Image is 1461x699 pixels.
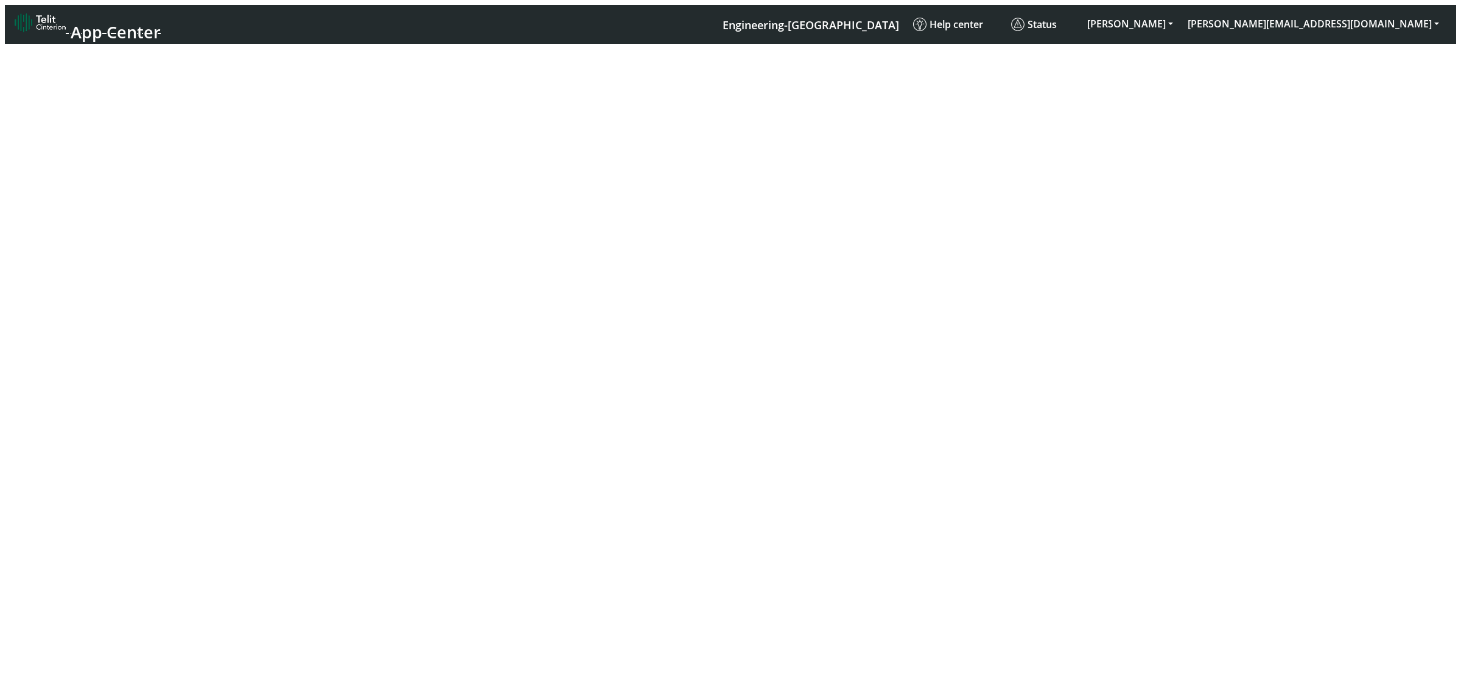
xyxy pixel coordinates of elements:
[1080,13,1180,35] button: [PERSON_NAME]
[723,18,899,32] span: Engineering-[GEOGRAPHIC_DATA]
[913,18,983,31] span: Help center
[15,10,159,39] a: App Center
[913,18,927,31] img: knowledge.svg
[71,21,161,43] span: App Center
[722,13,899,35] a: Your current platform instance
[1011,18,1025,31] img: status.svg
[1006,13,1080,36] a: Status
[15,13,66,32] img: logo-telit-cinterion-gw-new.png
[1011,18,1057,31] span: Status
[1180,13,1446,35] button: [PERSON_NAME][EMAIL_ADDRESS][DOMAIN_NAME]
[908,13,1006,36] a: Help center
